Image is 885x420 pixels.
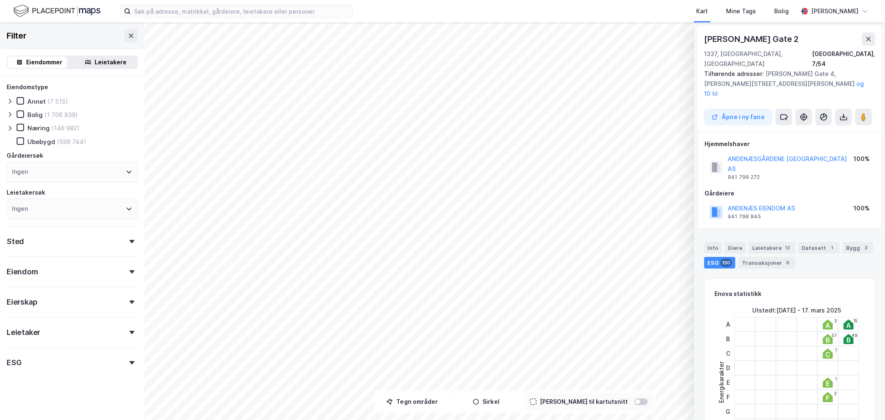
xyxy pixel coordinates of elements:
div: [GEOGRAPHIC_DATA], 7/54 [812,49,875,69]
button: Tegn områder [377,393,448,410]
div: C [723,346,733,361]
div: 3 [834,318,837,323]
div: Gårdeiere [705,188,875,198]
div: Kontrollprogram for chat [844,380,885,420]
div: 12 [783,244,792,252]
div: [PERSON_NAME] til kartutsnitt [540,397,628,407]
div: Leietakersøk [7,188,45,198]
input: Søk på adresse, matrikkel, gårdeiere, leietakere eller personer [131,5,352,17]
div: F [723,390,733,404]
div: Eiendommer [26,57,62,67]
div: Kart [696,6,708,16]
div: 100% [853,154,870,164]
div: ESG [704,257,735,269]
div: (146 982) [51,124,80,132]
div: Sted [7,237,24,247]
div: 15 [853,318,858,323]
div: G [723,404,733,419]
div: 49 [852,333,858,338]
div: 941 798 845 [728,213,761,220]
div: (599 744) [57,138,86,146]
div: 6 [784,259,792,267]
div: A [723,317,733,332]
div: D [723,361,733,375]
span: Tilhørende adresser: [704,70,766,77]
div: 1337, [GEOGRAPHIC_DATA], [GEOGRAPHIC_DATA] [704,49,812,69]
div: 1 [835,376,837,381]
div: 130 [720,259,732,267]
div: Gårdeiersøk [7,151,43,161]
button: Åpne i ny fane [704,109,772,125]
div: Annet [27,98,46,105]
div: Hjemmelshaver [705,139,875,149]
div: Transaksjoner [739,257,795,269]
div: B [723,332,733,346]
div: (1 706 939) [44,111,78,119]
div: Info [704,242,722,254]
div: 100% [853,203,870,213]
div: Ingen [12,204,28,214]
div: ESG [7,358,21,368]
div: Ubebygd [27,138,55,146]
div: 3 [862,244,870,252]
div: Mine Tags [726,6,756,16]
div: Bygg [843,242,873,254]
iframe: Chat Widget [844,380,885,420]
div: Eierskap [7,297,37,307]
div: E [723,375,733,390]
div: Ingen [12,167,28,177]
div: Eiendomstype [7,82,48,92]
div: 1 [835,347,837,352]
div: Næring [27,124,50,132]
button: Sirkel [451,393,522,410]
div: Filter [7,29,27,42]
div: 2 [834,391,837,396]
div: Bolig [774,6,789,16]
div: Energikarakter [717,361,727,403]
div: 57 [832,333,837,338]
div: Leietakere [749,242,795,254]
div: Eiere [725,242,746,254]
div: Leietakere [95,57,127,67]
div: Utstedt : [DATE] - 17. mars 2025 [752,305,841,315]
div: Enova statistikk [714,289,761,299]
div: Bolig [27,111,43,119]
div: Datasett [798,242,839,254]
div: [PERSON_NAME] [811,6,858,16]
div: Leietaker [7,327,40,337]
div: [PERSON_NAME] Gate 2 [704,32,800,46]
div: 941 799 272 [728,174,760,181]
div: [PERSON_NAME] Gate 4, [PERSON_NAME][STREET_ADDRESS][PERSON_NAME] [704,69,868,99]
img: logo.f888ab2527a4732fd821a326f86c7f29.svg [13,4,100,18]
div: 1 [828,244,836,252]
div: Eiendom [7,267,38,277]
div: (7 515) [47,98,68,105]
